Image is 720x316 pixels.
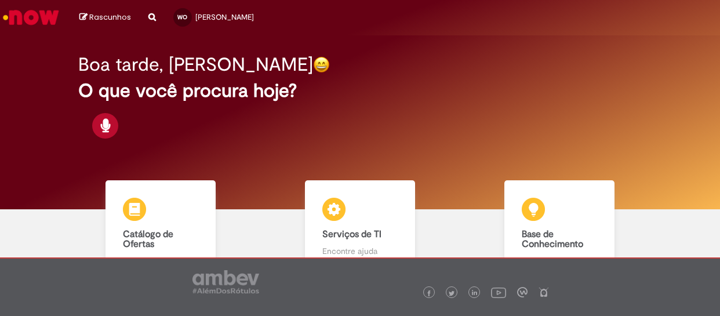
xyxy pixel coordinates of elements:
img: logo_footer_naosei.png [539,287,549,297]
img: logo_footer_linkedin.png [472,290,478,297]
span: Rascunhos [89,12,131,23]
img: logo_footer_twitter.png [449,290,454,296]
img: logo_footer_facebook.png [426,290,432,296]
a: Base de Conhecimento Consulte e aprenda [460,180,659,279]
a: Rascunhos [79,12,131,23]
img: happy-face.png [313,56,330,73]
h2: O que você procura hoje? [78,81,641,101]
p: Consulte e aprenda [522,256,598,267]
img: logo_footer_youtube.png [491,285,506,300]
b: Serviços de TI [322,228,381,240]
b: Catálogo de Ofertas [123,228,173,250]
h2: Boa tarde, [PERSON_NAME] [78,55,313,75]
img: ServiceNow [1,6,61,29]
img: logo_footer_ambev_rotulo_gray.png [192,270,259,293]
span: WO [177,13,187,21]
a: Catálogo de Ofertas Abra uma solicitação [61,180,260,279]
span: [PERSON_NAME] [195,12,254,22]
p: Encontre ajuda [322,245,398,257]
b: Base de Conhecimento [522,228,583,250]
a: Serviços de TI Encontre ajuda [260,180,460,279]
img: logo_footer_workplace.png [517,287,528,297]
p: Abra uma solicitação [123,256,199,267]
